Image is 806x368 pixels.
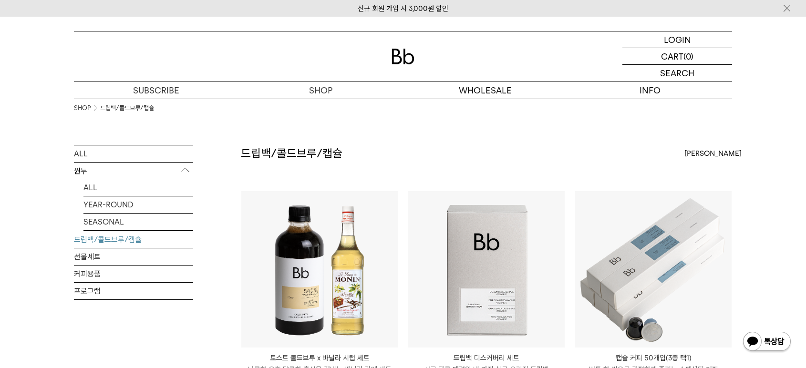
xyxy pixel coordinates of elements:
[742,331,792,354] img: 카카오톡 채널 1:1 채팅 버튼
[622,31,732,48] a: LOGIN
[661,48,683,64] p: CART
[392,49,414,64] img: 로고
[74,163,193,180] p: 원두
[403,82,568,99] p: WHOLESALE
[664,31,691,48] p: LOGIN
[83,196,193,213] a: YEAR-ROUND
[241,145,342,162] h2: 드립백/콜드브루/캡슐
[358,4,448,13] a: 신규 회원 가입 시 3,000원 할인
[684,148,742,159] span: [PERSON_NAME]
[241,352,398,364] p: 토스트 콜드브루 x 바닐라 시럽 세트
[74,266,193,282] a: 커피용품
[74,82,238,99] a: SUBSCRIBE
[74,283,193,299] a: 프로그램
[83,179,193,196] a: ALL
[74,103,91,113] a: SHOP
[74,248,193,265] a: 선물세트
[575,191,732,348] img: 캡슐 커피 50개입(3종 택1)
[622,48,732,65] a: CART (0)
[74,231,193,248] a: 드립백/콜드브루/캡슐
[238,82,403,99] a: SHOP
[408,191,565,348] img: 드립백 디스커버리 세트
[241,191,398,348] img: 토스트 콜드브루 x 바닐라 시럽 세트
[683,48,693,64] p: (0)
[83,214,193,230] a: SEASONAL
[575,352,732,364] p: 캡슐 커피 50개입(3종 택1)
[100,103,154,113] a: 드립백/콜드브루/캡슐
[568,82,732,99] p: INFO
[660,65,694,82] p: SEARCH
[408,352,565,364] p: 드립백 디스커버리 세트
[74,145,193,162] a: ALL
